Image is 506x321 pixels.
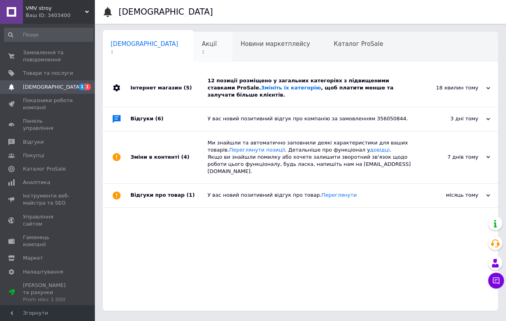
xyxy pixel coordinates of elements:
[26,12,95,19] div: Ваш ID: 3403400
[208,192,411,199] div: У вас новий позитивний відгук про товар.
[240,40,310,47] span: Новини маркетплейсу
[229,147,285,153] a: Переглянути позиції
[183,85,192,91] span: (5)
[23,84,81,91] span: [DEMOGRAPHIC_DATA]
[261,85,321,91] a: Змініть їх категорію
[23,70,73,77] span: Товари та послуги
[23,118,73,132] span: Панель управління
[23,152,44,159] span: Покупці
[23,179,50,186] span: Аналітика
[411,84,490,91] div: 18 хвилин тому
[208,115,411,122] div: У вас новий позитивний відгук про компанію за замовленням 356050844.
[79,84,85,90] span: 1
[130,107,208,131] div: Відгуки
[111,40,178,47] span: [DEMOGRAPHIC_DATA]
[334,40,383,47] span: Каталог ProSale
[26,5,85,12] span: VMV stroy
[111,49,178,55] span: 1
[23,192,73,207] span: Інструменти веб-майстра та SEO
[202,49,217,55] span: 1
[411,192,490,199] div: місяць тому
[130,69,208,107] div: Інтернет магазин
[23,165,66,173] span: Каталог ProSale
[208,77,411,99] div: 12 позиції розміщено у загальних категоріях з підвищеними ставками ProSale. , щоб платити менше т...
[23,268,63,275] span: Налаштування
[411,115,490,122] div: 3 дні тому
[119,7,213,17] h1: [DEMOGRAPHIC_DATA]
[23,97,73,111] span: Показники роботи компанії
[85,84,91,90] span: 1
[321,192,357,198] a: Переглянути
[202,40,217,47] span: Акції
[4,28,93,42] input: Пошук
[23,234,73,248] span: Гаманець компанії
[23,213,73,228] span: Управління сайтом
[370,147,390,153] a: довідці
[23,255,43,262] span: Маркет
[23,296,73,303] div: Prom мікс 1 000
[155,116,164,122] span: (6)
[181,154,189,160] span: (4)
[23,139,43,146] span: Відгуки
[411,154,490,161] div: 7 днів тому
[130,184,208,207] div: Відгуки про товар
[488,273,504,289] button: Чат з покупцем
[23,282,73,304] span: [PERSON_NAME] та рахунки
[208,139,411,175] div: Ми знайшли та автоматично заповнили деякі характеристики для ваших товарів. . Детальніше про функ...
[130,131,208,183] div: Зміни в контенті
[187,192,195,198] span: (1)
[23,49,73,63] span: Замовлення та повідомлення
